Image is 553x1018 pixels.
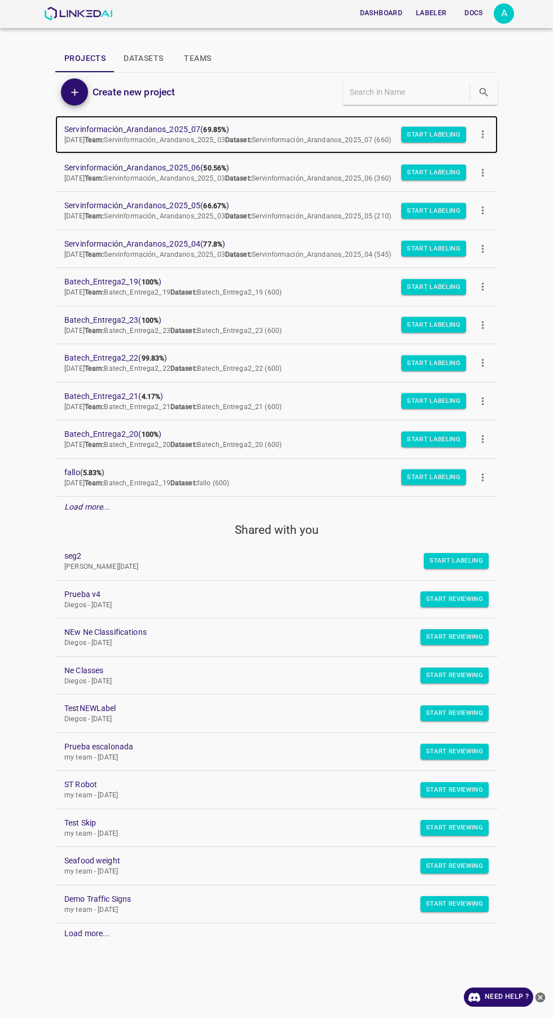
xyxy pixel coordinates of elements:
[455,4,491,23] button: Docs
[353,2,409,25] a: Dashboard
[64,327,282,335] span: [DATE] Batech_Entrega2_23 Batech_Entrega2_23 (600)
[225,212,252,220] b: Dataset:
[85,212,104,220] b: Team:
[85,403,104,411] b: Team:
[55,344,498,382] a: Batech_Entrega2_22(99.83%)[DATE]Team:Batech_Entrega2_22Dataset:Batech_Entrega2_22 (600)
[225,136,252,144] b: Dataset:
[401,241,466,257] button: Start Labeling
[55,268,498,306] a: Batech_Entrega2_19(100%)[DATE]Team:Batech_Entrega2_19Dataset:Batech_Entrega2_19 (600)
[170,288,197,296] b: Dataset:
[533,988,547,1007] button: close-help
[64,714,471,725] p: Diegos - [DATE]
[55,522,498,538] h5: Shared with you
[55,116,498,153] a: Servinformación_Arandanos_2025_07(69.85%)[DATE]Team:Servinformación_Arandanos_2025_03Dataset:Serv...
[83,469,102,477] b: 5.83%
[64,441,282,449] span: [DATE] Batech_Entrega2_20 Batech_Entrega2_20 (600)
[64,200,471,212] span: Servinformación_Arandanos_2025_05 ( )
[411,4,451,23] button: Labeler
[420,629,489,645] button: Start Reviewing
[172,45,223,72] button: Teams
[64,276,471,288] span: Batech_Entrega2_19 ( )
[55,459,498,497] a: fallo(5.83%)[DATE]Team:Batech_Entrega2_19Dataset:fallo (600)
[170,365,197,372] b: Dataset:
[470,198,495,223] button: more
[64,791,471,801] p: my team - [DATE]
[494,3,514,24] button: Open settings
[64,638,471,648] p: Diegos - [DATE]
[225,251,252,258] b: Dataset:
[470,312,495,337] button: more
[64,677,471,687] p: Diegos - [DATE]
[401,355,466,371] button: Start Labeling
[85,327,104,335] b: Team:
[64,390,471,402] span: Batech_Entrega2_21 ( )
[420,782,489,798] button: Start Reviewing
[85,174,104,182] b: Team:
[85,136,104,144] b: Team:
[401,203,466,218] button: Start Labeling
[64,665,471,677] a: Ne Classes
[64,928,110,940] div: Load more...
[55,383,498,420] a: Batech_Entrega2_21(4.17%)[DATE]Team:Batech_Entrega2_21Dataset:Batech_Entrega2_21 (600)
[64,136,391,144] span: [DATE] Servinformación_Arandanos_2025_03 Servinformación_Arandanos_2025_07 (660)
[170,403,197,411] b: Dataset:
[401,469,466,485] button: Start Labeling
[55,154,498,192] a: Servinformación_Arandanos_2025_06(50.56%)[DATE]Team:Servinformación_Arandanos_2025_03Dataset:Serv...
[55,306,498,344] a: Batech_Entrega2_23(100%)[DATE]Team:Batech_Entrega2_23Dataset:Batech_Entrega2_23 (600)
[61,78,88,106] a: Add
[420,668,489,683] button: Start Reviewing
[470,122,495,147] button: more
[470,236,495,261] button: more
[64,365,282,372] span: [DATE] Batech_Entrega2_22 Batech_Entrega2_22 (600)
[170,479,197,487] b: Dataset:
[85,365,104,372] b: Team:
[64,600,471,611] p: Diegos - [DATE]
[420,896,489,912] button: Start Reviewing
[64,467,471,479] span: fallo ( )
[472,81,495,104] button: search
[44,7,112,20] img: LinkedAI
[64,893,471,905] a: Demo Traffic Signs
[401,279,466,295] button: Start Labeling
[464,988,533,1007] a: Need Help ?
[401,431,466,447] button: Start Labeling
[401,126,466,142] button: Start Labeling
[64,829,471,839] p: my team - [DATE]
[409,2,453,25] a: Labeler
[470,274,495,300] button: more
[142,354,165,362] b: 99.83%
[64,479,229,487] span: [DATE] Batech_Entrega2_19 fallo (600)
[64,238,471,250] span: Servinformación_Arandanos_2025_04 ( )
[203,202,226,210] b: 66.67%
[494,3,514,24] div: A
[55,192,498,230] a: Servinformación_Arandanos_2025_05(66.67%)[DATE]Team:Servinformación_Arandanos_2025_03Dataset:Serv...
[470,388,495,414] button: more
[64,212,391,220] span: [DATE] Servinformación_Arandanos_2025_03 Servinformación_Arandanos_2025_05 (210)
[64,124,471,135] span: Servinformación_Arandanos_2025_07 ( )
[55,45,115,72] button: Projects
[55,497,498,517] div: Load more...
[142,393,161,401] b: 4.17%
[64,550,471,562] a: seg2
[85,251,104,258] b: Team:
[470,427,495,452] button: more
[420,820,489,836] button: Start Reviewing
[88,84,175,100] a: Create new project
[420,858,489,874] button: Start Reviewing
[64,251,391,258] span: [DATE] Servinformación_Arandanos_2025_03 Servinformación_Arandanos_2025_04 (545)
[55,420,498,458] a: Batech_Entrega2_20(100%)[DATE]Team:Batech_Entrega2_20Dataset:Batech_Entrega2_20 (600)
[64,288,282,296] span: [DATE] Batech_Entrega2_19 Batech_Entrega2_19 (600)
[424,553,489,569] button: Start Labeling
[470,464,495,490] button: more
[170,441,197,449] b: Dataset:
[142,317,159,324] b: 100%
[225,174,252,182] b: Dataset:
[85,441,104,449] b: Team:
[401,393,466,409] button: Start Labeling
[470,160,495,185] button: more
[55,230,498,268] a: Servinformación_Arandanos_2025_04(77.8%)[DATE]Team:Servinformación_Arandanos_2025_03Dataset:Servi...
[64,589,471,600] a: Prueba v4
[64,352,471,364] span: Batech_Entrega2_22 ( )
[203,240,222,248] b: 77.8%
[64,562,471,572] p: [PERSON_NAME][DATE]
